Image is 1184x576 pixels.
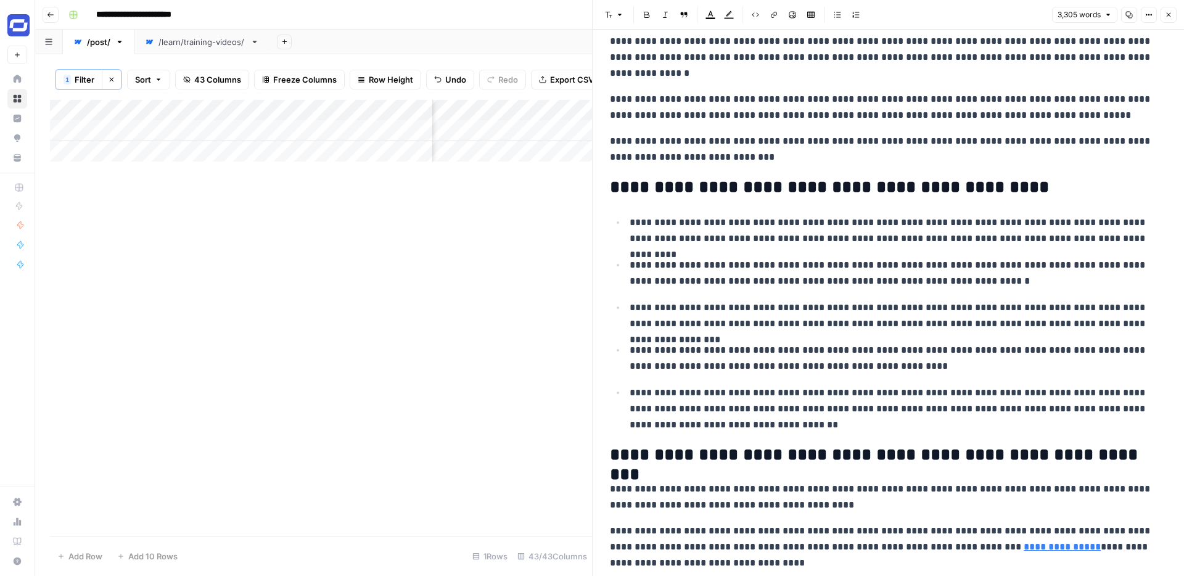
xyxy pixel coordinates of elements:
[75,73,94,86] span: Filter
[467,546,512,566] div: 1 Rows
[531,70,602,89] button: Export CSV
[63,30,134,54] a: /post/
[68,550,102,562] span: Add Row
[175,70,249,89] button: 43 Columns
[498,73,518,86] span: Redo
[7,551,27,571] button: Help + Support
[445,73,466,86] span: Undo
[127,70,170,89] button: Sort
[512,546,592,566] div: 43/43 Columns
[254,70,345,89] button: Freeze Columns
[7,109,27,128] a: Insights
[7,128,27,148] a: Opportunities
[479,70,526,89] button: Redo
[1052,7,1117,23] button: 3,305 words
[158,36,245,48] div: /learn/training-videos/
[65,75,69,84] span: 1
[550,73,594,86] span: Export CSV
[426,70,474,89] button: Undo
[134,30,269,54] a: /learn/training-videos/
[64,75,71,84] div: 1
[50,546,110,566] button: Add Row
[55,70,102,89] button: 1Filter
[194,73,241,86] span: 43 Columns
[7,89,27,109] a: Browse
[7,14,30,36] img: Synthesia Logo
[7,532,27,551] a: Learning Hub
[7,512,27,532] a: Usage
[7,69,27,89] a: Home
[128,550,178,562] span: Add 10 Rows
[273,73,337,86] span: Freeze Columns
[135,73,151,86] span: Sort
[7,148,27,168] a: Your Data
[369,73,413,86] span: Row Height
[7,10,27,41] button: Workspace: Synthesia
[87,36,110,48] div: /post/
[350,70,421,89] button: Row Height
[1058,9,1101,20] span: 3,305 words
[110,546,185,566] button: Add 10 Rows
[7,492,27,512] a: Settings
